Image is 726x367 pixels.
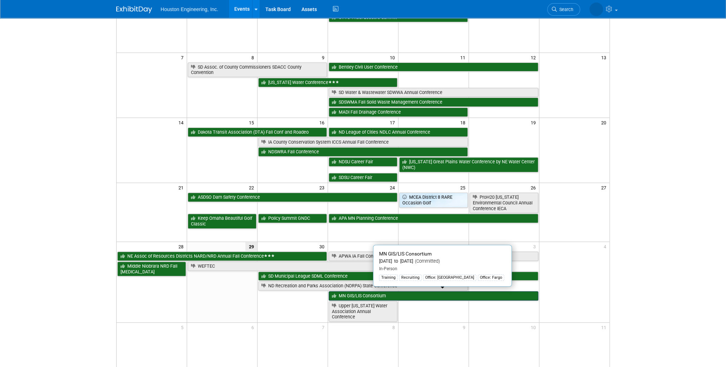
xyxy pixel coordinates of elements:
[117,262,186,276] a: Middle Niobrara NRD Fall [MEDICAL_DATA]
[180,53,187,62] span: 7
[258,138,468,147] a: IA County Conservation System ICCS Annual Fall Conference
[188,214,256,228] a: Keep Omaha Beautiful Golf Classic
[399,274,422,281] div: Recruiting
[178,118,187,127] span: 14
[329,252,538,261] a: APWA IA Fall Conference
[178,183,187,192] span: 21
[389,183,398,192] span: 24
[470,193,538,213] a: ProH20 [US_STATE] Environmental Council Annual Conference IECA
[116,6,152,13] img: ExhibitDay
[379,266,397,271] span: In-Person
[329,301,397,322] a: Upper [US_STATE] Water Association Annual Conference
[319,183,328,192] span: 23
[600,53,609,62] span: 13
[603,242,609,251] span: 4
[589,3,603,16] img: Heidi Joarnt
[321,323,328,332] span: 7
[379,274,398,281] div: Training
[379,251,432,257] span: MN GIS/LIS Consortium
[319,242,328,251] span: 30
[462,323,469,332] span: 9
[188,128,327,137] a: Dakota Transit Association (DTA) Fall Conf and Roadeo
[600,118,609,127] span: 20
[329,214,538,223] a: APA MN Planning Conference
[557,7,573,12] span: Search
[530,183,539,192] span: 26
[389,118,398,127] span: 17
[329,98,538,107] a: SDSWMA Fall Solid Waste Management Conference
[600,183,609,192] span: 27
[530,323,539,332] span: 10
[319,118,328,127] span: 16
[248,183,257,192] span: 22
[258,281,468,291] a: ND Recreation and Parks Association (NDRPA) State Conference
[188,63,327,77] a: SD Assoc. of County Commissioners SDACC County Convention
[251,53,257,62] span: 8
[161,6,218,12] span: Houston Engineering, Inc.
[530,53,539,62] span: 12
[258,78,397,87] a: [US_STATE] Water Conference
[258,147,468,157] a: NDSWRA Fall Conference
[321,53,328,62] span: 9
[178,242,187,251] span: 28
[460,183,469,192] span: 25
[329,128,468,137] a: ND League of Cities NDLC Annual Conference
[248,118,257,127] span: 15
[188,262,397,271] a: WEFTEC
[533,242,539,251] span: 3
[460,53,469,62] span: 11
[117,252,327,261] a: NE Assoc of Resources Districts NARD/NRD Annual Fall Conference
[379,258,506,264] div: [DATE] to [DATE]
[413,258,440,264] span: (Committed)
[258,214,327,223] a: Policy Summit GNDC
[188,193,397,202] a: ASDSO Dam Safety Conference
[423,274,476,281] div: Office: [GEOGRAPHIC_DATA]
[399,157,538,172] a: [US_STATE] Great Plains Water Conference by NE Water Center (NWC)
[547,3,580,16] a: Search
[389,53,398,62] span: 10
[245,242,257,251] span: 29
[392,242,398,251] span: 1
[329,157,397,167] a: NDSU Career Fair
[399,193,468,207] a: MCEA District 8 RARE Occasion Golf
[329,88,538,97] a: SD Water & Wastewater SDWWA Annual Conference
[462,242,469,251] span: 2
[251,323,257,332] span: 6
[329,63,538,72] a: Bentley Civil User Conference
[329,108,468,117] a: MADI Fall Drainage Conference
[329,291,538,301] a: MN GIS/LIS Consortium
[258,272,538,281] a: SD Municipal League SDML Conference
[530,118,539,127] span: 19
[600,323,609,332] span: 11
[460,118,469,127] span: 18
[392,323,398,332] span: 8
[478,274,504,281] div: Office: Fargo
[329,173,397,182] a: SDSU Career Fair
[180,323,187,332] span: 5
